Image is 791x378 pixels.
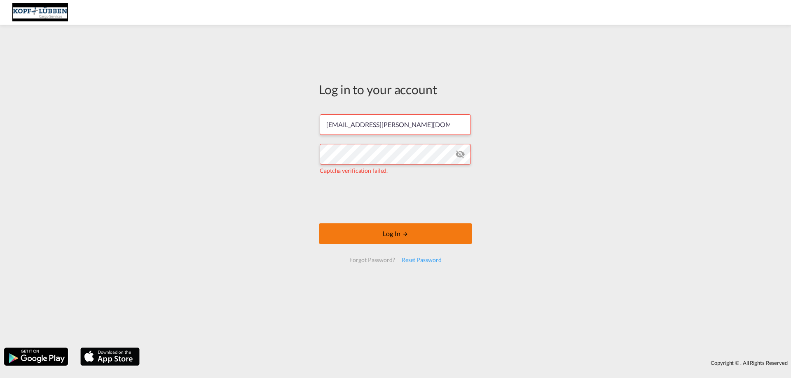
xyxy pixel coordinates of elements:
button: LOGIN [319,223,472,244]
div: Forgot Password? [346,253,398,267]
div: Log in to your account [319,81,472,98]
iframe: reCAPTCHA [333,183,458,215]
input: Enter email/phone number [320,114,471,135]
span: Captcha verification failed. [320,167,388,174]
div: Reset Password [398,253,445,267]
img: 25cf3bb0aafc11ee9c4fdbd399af7748.JPG [12,3,68,22]
div: Copyright © . All Rights Reserved [144,356,791,370]
img: apple.png [80,347,140,366]
md-icon: icon-eye-off [455,149,465,159]
img: google.png [3,347,69,366]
